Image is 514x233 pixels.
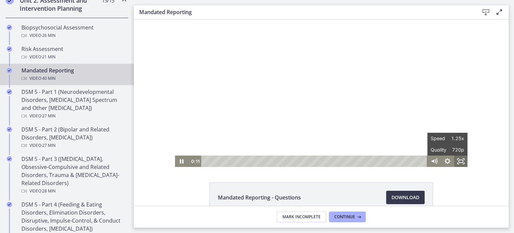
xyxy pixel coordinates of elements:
[134,19,509,167] iframe: Video Lesson
[329,212,366,222] button: Continue
[386,191,425,204] a: Download
[21,23,126,40] div: Biopsychosocial Assessment
[293,136,307,148] button: Mute
[41,74,56,82] span: · 40 min
[41,53,56,61] span: · 21 min
[21,155,126,195] div: DSM 5 - Part 3 ([MEDICAL_DATA], Obsessive-Compulsive and Related Disorders, Trauma & [MEDICAL_DAT...
[7,156,12,162] i: Completed
[314,113,330,125] span: 1.25x
[320,136,334,148] button: Fullscreen
[21,112,126,120] div: Video
[297,125,314,136] span: Quality
[41,141,56,150] span: · 27 min
[7,68,12,73] i: Completed
[21,45,126,61] div: Risk Assessment
[7,89,12,95] i: Completed
[282,214,321,220] span: Mark Incomplete
[21,125,126,150] div: DSM 5 - Part 2 (Bipolar and Related Disorders, [MEDICAL_DATA])
[218,193,301,201] span: Mandated Reporting - Questions
[7,25,12,30] i: Completed
[7,46,12,52] i: Completed
[7,127,12,132] i: Completed
[334,214,355,220] span: Continue
[21,66,126,82] div: Mandated Reporting
[21,88,126,120] div: DSM 5 - Part 1 (Neurodevelopmental Disorders, [MEDICAL_DATA] Spectrum and Other [MEDICAL_DATA])
[41,112,56,120] span: · 27 min
[7,202,12,207] i: Completed
[293,125,334,136] button: Quality720p
[21,32,126,40] div: Video
[297,113,314,125] span: Speed
[21,187,126,195] div: Video
[314,125,330,136] span: 720p
[41,187,56,195] span: · 28 min
[293,113,334,125] button: Speed1.25x
[21,74,126,82] div: Video
[41,32,56,40] span: · 26 min
[139,8,468,16] h3: Mandated Reporting
[21,141,126,150] div: Video
[21,53,126,61] div: Video
[307,136,320,148] button: Hide settings menu
[277,212,326,222] button: Mark Incomplete
[392,193,419,201] span: Download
